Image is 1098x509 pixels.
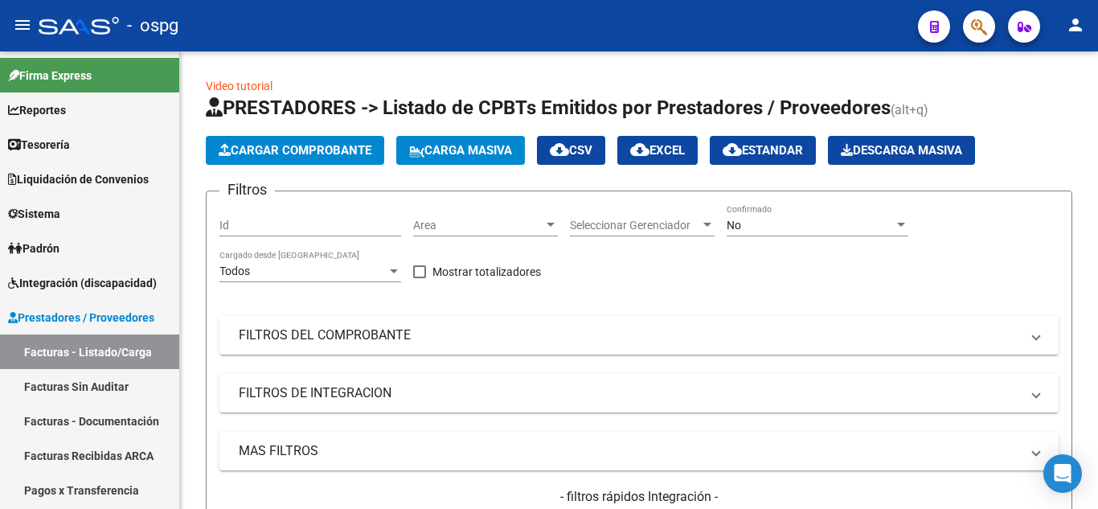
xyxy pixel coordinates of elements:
span: Estandar [723,143,803,158]
span: - ospg [127,8,178,43]
span: EXCEL [630,143,685,158]
span: CSV [550,143,592,158]
mat-panel-title: FILTROS DEL COMPROBANTE [239,326,1020,344]
span: Sistema [8,205,60,223]
span: Padrón [8,240,59,257]
mat-icon: cloud_download [723,140,742,159]
span: Cargar Comprobante [219,143,371,158]
button: CSV [537,136,605,165]
h4: - filtros rápidos Integración - [219,488,1059,506]
a: Video tutorial [206,80,272,92]
span: Integración (discapacidad) [8,274,157,292]
div: Open Intercom Messenger [1043,454,1082,493]
button: Carga Masiva [396,136,525,165]
span: Reportes [8,101,66,119]
mat-panel-title: FILTROS DE INTEGRACION [239,384,1020,402]
span: PRESTADORES -> Listado de CPBTs Emitidos por Prestadores / Proveedores [206,96,891,119]
mat-expansion-panel-header: FILTROS DE INTEGRACION [219,374,1059,413]
span: Firma Express [8,67,92,84]
mat-icon: menu [13,15,32,35]
mat-expansion-panel-header: FILTROS DEL COMPROBANTE [219,316,1059,355]
button: Estandar [710,136,816,165]
span: Seleccionar Gerenciador [570,219,700,232]
h3: Filtros [219,179,275,201]
span: No [727,219,741,232]
span: (alt+q) [891,102,928,117]
span: Liquidación de Convenios [8,170,149,188]
span: Tesorería [8,136,70,154]
span: Area [413,219,543,232]
app-download-masive: Descarga masiva de comprobantes (adjuntos) [828,136,975,165]
button: EXCEL [617,136,698,165]
mat-panel-title: MAS FILTROS [239,442,1020,460]
span: Todos [219,265,250,277]
span: Prestadores / Proveedores [8,309,154,326]
mat-icon: cloud_download [630,140,649,159]
button: Cargar Comprobante [206,136,384,165]
span: Descarga Masiva [841,143,962,158]
mat-icon: person [1066,15,1085,35]
span: Carga Masiva [409,143,512,158]
button: Descarga Masiva [828,136,975,165]
span: Mostrar totalizadores [432,262,541,281]
mat-expansion-panel-header: MAS FILTROS [219,432,1059,470]
mat-icon: cloud_download [550,140,569,159]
